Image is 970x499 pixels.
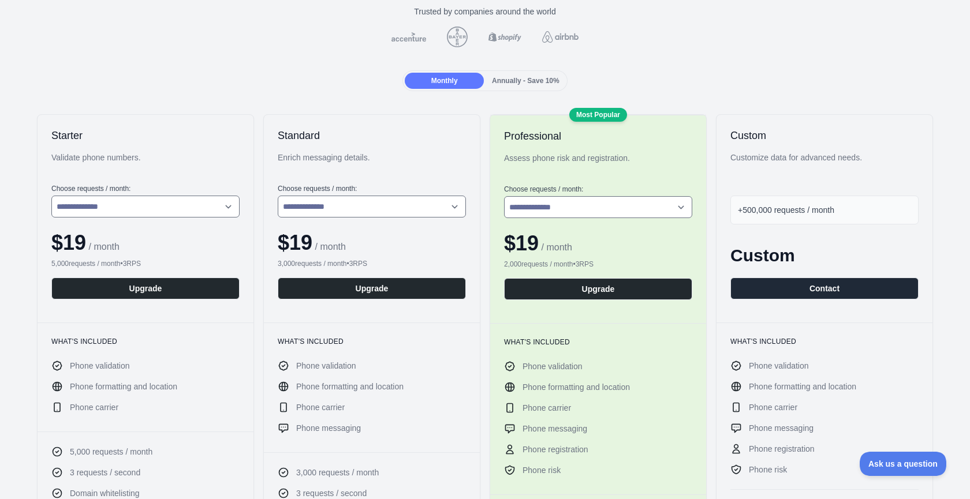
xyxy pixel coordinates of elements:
[539,242,572,252] span: / month
[278,184,466,193] label: Choose requests / month :
[860,452,947,476] iframe: Toggle Customer Support
[738,205,834,215] span: +500,000 requests / month
[504,231,539,255] span: $ 19
[504,185,692,194] label: Choose requests / month :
